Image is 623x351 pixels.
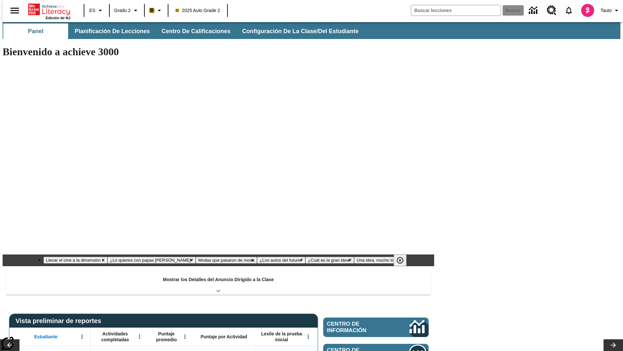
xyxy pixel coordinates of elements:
[89,7,95,14] span: ES
[560,2,577,19] a: Notificaciones
[114,7,131,14] span: Grado 2
[46,16,70,20] span: Edición de NJ
[411,5,501,16] input: Buscar campo
[69,23,155,39] button: Planificación de lecciones
[6,272,431,295] div: Mostrar los Detalles del Anuncio Dirigido a la Clase
[3,23,68,39] button: Panel
[28,3,70,16] a: Portada
[201,334,247,340] span: Puntaje por Actividad
[394,254,413,266] div: Pausar
[598,5,623,16] button: Perfil/Configuración
[327,321,388,334] span: Centro de información
[525,2,543,19] a: Centro de información
[16,317,104,325] span: Vista preliminar de reportes
[5,1,24,20] button: Abrir el menú lateral
[34,334,58,340] span: Estudiante
[604,339,623,351] button: Carrusel de lecciones, seguir
[163,276,274,283] p: Mostrar los Detalles del Anuncio Dirigido a la Clase
[354,257,406,264] button: Diapositiva 6 Una idea, mucho trabajo
[43,257,107,264] button: Diapositiva 1 Llevar el cine a la dimensión X
[258,331,305,343] span: Lexile de la prueba inicial
[112,5,142,16] button: Grado: Grado 2, Elige un grado
[150,6,153,14] span: B
[77,332,87,342] button: Abrir menú
[394,254,407,266] button: Pausar
[257,257,305,264] button: Diapositiva 4 ¿Los autos del futuro?
[156,23,236,39] button: Centro de calificaciones
[86,5,107,16] button: Lenguaje: ES, Selecciona un idioma
[147,5,166,16] button: Boost El color de la clase es anaranjado claro. Cambiar el color de la clase.
[28,2,70,20] div: Portada
[303,332,313,342] button: Abrir menú
[151,331,182,343] span: Puntaje promedio
[135,332,144,342] button: Abrir menú
[94,331,137,343] span: Actividades completadas
[581,4,594,17] img: avatar image
[3,23,364,39] div: Subbarra de navegación
[196,257,257,264] button: Diapositiva 3 Modas que pasaron de moda
[176,7,220,14] span: 2025 Auto Grade 2
[543,2,560,19] a: Centro de recursos, Se abrirá en una pestaña nueva.
[601,7,612,14] span: Tauto
[577,2,598,19] button: Escoja un nuevo avatar
[107,257,196,264] button: Diapositiva 2 ¿Lo quieres con papas fritas?
[3,46,434,58] h1: Bienvenido a achieve 3000
[180,332,190,342] button: Abrir menú
[237,23,364,39] button: Configuración de la clase/del estudiante
[3,22,620,39] div: Subbarra de navegación
[323,318,429,337] a: Centro de información
[305,257,354,264] button: Diapositiva 5 ¿Cuál es la gran idea?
